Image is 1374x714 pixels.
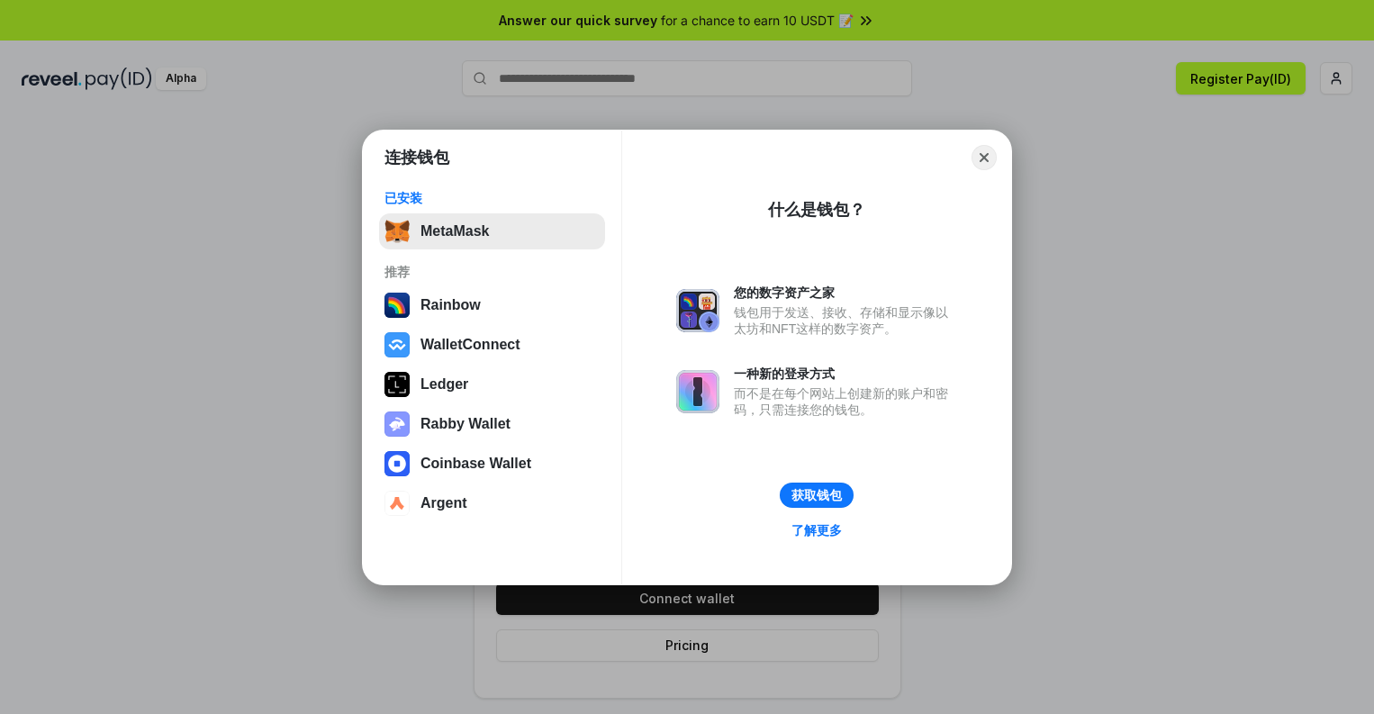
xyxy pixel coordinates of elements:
div: 一种新的登录方式 [734,366,957,382]
div: 钱包用于发送、接收、存储和显示像以太坊和NFT这样的数字资产。 [734,304,957,337]
div: 已安装 [384,190,600,206]
button: Coinbase Wallet [379,446,605,482]
div: 获取钱包 [791,487,842,503]
div: 而不是在每个网站上创建新的账户和密码，只需连接您的钱包。 [734,385,957,418]
div: MetaMask [420,223,489,240]
div: WalletConnect [420,337,520,353]
img: svg+xml,%3Csvg%20fill%3D%22none%22%20height%3D%2233%22%20viewBox%3D%220%200%2035%2033%22%20width%... [384,219,410,244]
button: 获取钱包 [780,483,854,508]
div: 什么是钱包？ [768,199,865,221]
img: svg+xml,%3Csvg%20xmlns%3D%22http%3A%2F%2Fwww.w3.org%2F2000%2Fsvg%22%20fill%3D%22none%22%20viewBox... [676,289,719,332]
button: Rabby Wallet [379,406,605,442]
img: svg+xml,%3Csvg%20width%3D%2228%22%20height%3D%2228%22%20viewBox%3D%220%200%2028%2028%22%20fill%3D... [384,332,410,357]
h1: 连接钱包 [384,147,449,168]
button: Rainbow [379,287,605,323]
button: Argent [379,485,605,521]
div: Argent [420,495,467,511]
div: Ledger [420,376,468,393]
div: 推荐 [384,264,600,280]
div: Rabby Wallet [420,416,511,432]
img: svg+xml,%3Csvg%20xmlns%3D%22http%3A%2F%2Fwww.w3.org%2F2000%2Fsvg%22%20width%3D%2228%22%20height%3... [384,372,410,397]
img: svg+xml,%3Csvg%20width%3D%2228%22%20height%3D%2228%22%20viewBox%3D%220%200%2028%2028%22%20fill%3D... [384,491,410,516]
div: 您的数字资产之家 [734,285,957,301]
div: Coinbase Wallet [420,456,531,472]
div: 了解更多 [791,522,842,538]
img: svg+xml,%3Csvg%20xmlns%3D%22http%3A%2F%2Fwww.w3.org%2F2000%2Fsvg%22%20fill%3D%22none%22%20viewBox... [384,411,410,437]
div: Rainbow [420,297,481,313]
img: svg+xml,%3Csvg%20xmlns%3D%22http%3A%2F%2Fwww.w3.org%2F2000%2Fsvg%22%20fill%3D%22none%22%20viewBox... [676,370,719,413]
a: 了解更多 [781,519,853,542]
img: svg+xml,%3Csvg%20width%3D%22120%22%20height%3D%22120%22%20viewBox%3D%220%200%20120%20120%22%20fil... [384,293,410,318]
img: svg+xml,%3Csvg%20width%3D%2228%22%20height%3D%2228%22%20viewBox%3D%220%200%2028%2028%22%20fill%3D... [384,451,410,476]
button: WalletConnect [379,327,605,363]
button: MetaMask [379,213,605,249]
button: Close [972,145,997,170]
button: Ledger [379,366,605,402]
